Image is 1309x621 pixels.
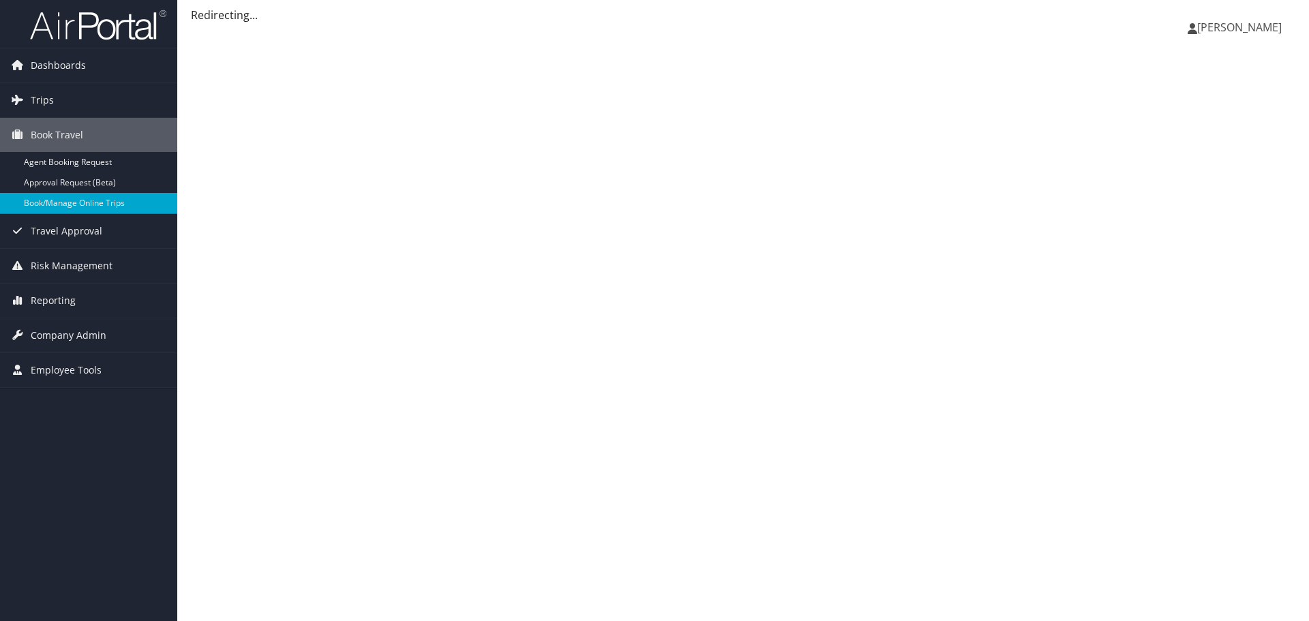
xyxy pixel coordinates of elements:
[31,118,83,152] span: Book Travel
[31,318,106,352] span: Company Admin
[191,7,1295,23] div: Redirecting...
[1197,20,1282,35] span: [PERSON_NAME]
[31,214,102,248] span: Travel Approval
[31,48,86,82] span: Dashboards
[31,284,76,318] span: Reporting
[31,83,54,117] span: Trips
[31,353,102,387] span: Employee Tools
[30,9,166,41] img: airportal-logo.png
[31,249,112,283] span: Risk Management
[1188,7,1295,48] a: [PERSON_NAME]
